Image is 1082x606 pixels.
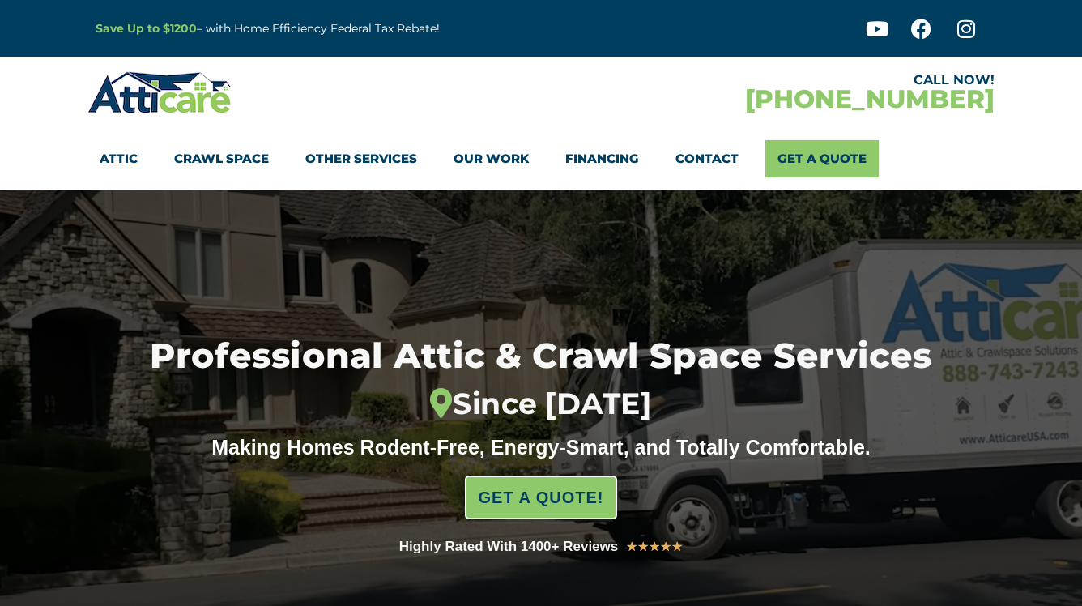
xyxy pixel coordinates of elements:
[565,140,639,177] a: Financing
[305,140,417,177] a: Other Services
[96,19,620,38] p: – with Home Efficiency Federal Tax Rebate!
[465,476,618,519] a: GET A QUOTE!
[649,536,660,557] i: ★
[660,536,671,557] i: ★
[100,140,982,177] nav: Menu
[100,140,138,177] a: Attic
[671,536,683,557] i: ★
[765,140,879,177] a: Get A Quote
[181,435,901,459] div: Making Homes Rodent-Free, Energy-Smart, and Totally Comfortable.
[174,140,269,177] a: Crawl Space
[626,536,637,557] i: ★
[454,140,529,177] a: Our Work
[70,339,1012,421] h1: Professional Attic & Crawl Space Services
[70,386,1012,422] div: Since [DATE]
[479,481,604,514] span: GET A QUOTE!
[541,74,995,87] div: CALL NOW!
[399,536,619,558] div: Highly Rated With 1400+ Reviews
[637,536,649,557] i: ★
[675,140,739,177] a: Contact
[626,536,683,557] div: 5/5
[96,21,197,36] a: Save Up to $1200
